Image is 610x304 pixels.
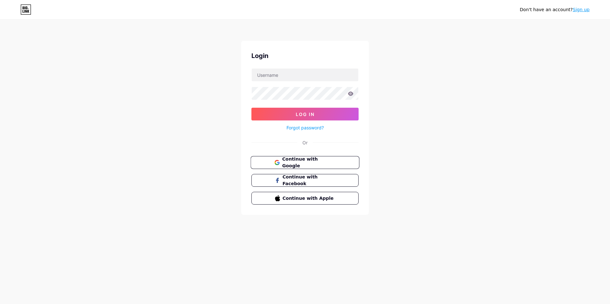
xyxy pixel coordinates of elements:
[302,139,308,146] div: Or
[251,174,359,187] button: Continue with Facebook
[252,69,358,81] input: Username
[282,156,335,170] span: Continue with Google
[283,195,335,202] span: Continue with Apple
[251,156,359,169] a: Continue with Google
[520,6,590,13] div: Don't have an account?
[296,112,315,117] span: Log In
[283,174,335,187] span: Continue with Facebook
[286,124,324,131] a: Forgot password?
[251,51,359,61] div: Login
[251,192,359,205] button: Continue with Apple
[573,7,590,12] a: Sign up
[251,108,359,120] button: Log In
[250,156,359,169] button: Continue with Google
